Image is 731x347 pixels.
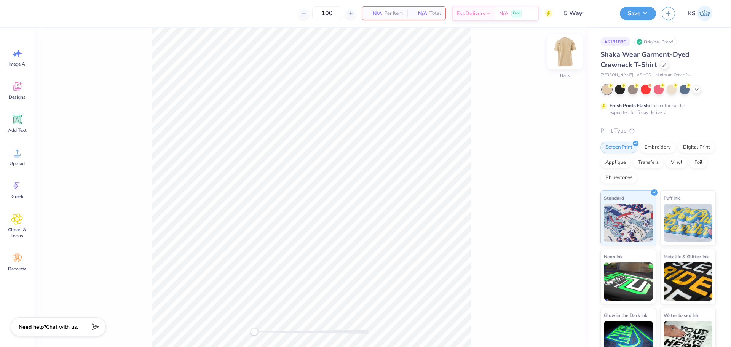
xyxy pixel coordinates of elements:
div: Foil [690,157,707,168]
img: Metallic & Glitter Ink [664,262,713,301]
span: Decorate [8,266,26,272]
input: Untitled Design [558,6,614,21]
span: N/A [367,10,382,18]
img: Neon Ink [604,262,653,301]
div: Accessibility label [251,328,258,336]
span: Total [429,10,441,18]
span: Clipart & logos [5,227,30,239]
span: [PERSON_NAME] [600,72,633,78]
img: Standard [604,204,653,242]
div: Back [560,72,570,79]
div: Embroidery [640,142,676,153]
span: Metallic & Glitter Ink [664,253,709,261]
button: Save [620,7,656,20]
div: Print Type [600,126,716,135]
div: Applique [600,157,631,168]
span: N/A [499,10,508,18]
div: Vinyl [666,157,687,168]
div: # 518188C [600,37,630,46]
a: KS [685,6,716,21]
span: Upload [10,160,25,166]
span: Minimum Order: 24 + [655,72,693,78]
img: Puff Ink [664,204,713,242]
strong: Fresh Prints Flash: [610,102,650,109]
div: Transfers [633,157,664,168]
span: N/A [412,10,427,18]
div: Screen Print [600,142,637,153]
div: Original Proof [634,37,677,46]
div: Rhinestones [600,172,637,184]
span: # SHGD [637,72,651,78]
span: Neon Ink [604,253,622,261]
span: Glow in the Dark Ink [604,311,647,319]
span: Standard [604,194,624,202]
span: Image AI [8,61,26,67]
div: Digital Print [678,142,715,153]
span: Est. Delivery [456,10,485,18]
span: Free [513,11,520,16]
span: Greek [11,193,23,200]
span: Designs [9,94,26,100]
input: – – [312,6,342,20]
span: Chat with us. [46,323,78,331]
span: Puff Ink [664,194,680,202]
strong: Need help? [19,323,46,331]
span: Add Text [8,127,26,133]
span: Water based Ink [664,311,699,319]
span: KS [688,9,695,18]
img: Kath Sales [697,6,712,21]
span: Per Item [384,10,403,18]
div: This color can be expedited for 5 day delivery. [610,102,703,116]
img: Back [550,37,580,67]
span: Shaka Wear Garment-Dyed Crewneck T-Shirt [600,50,690,69]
